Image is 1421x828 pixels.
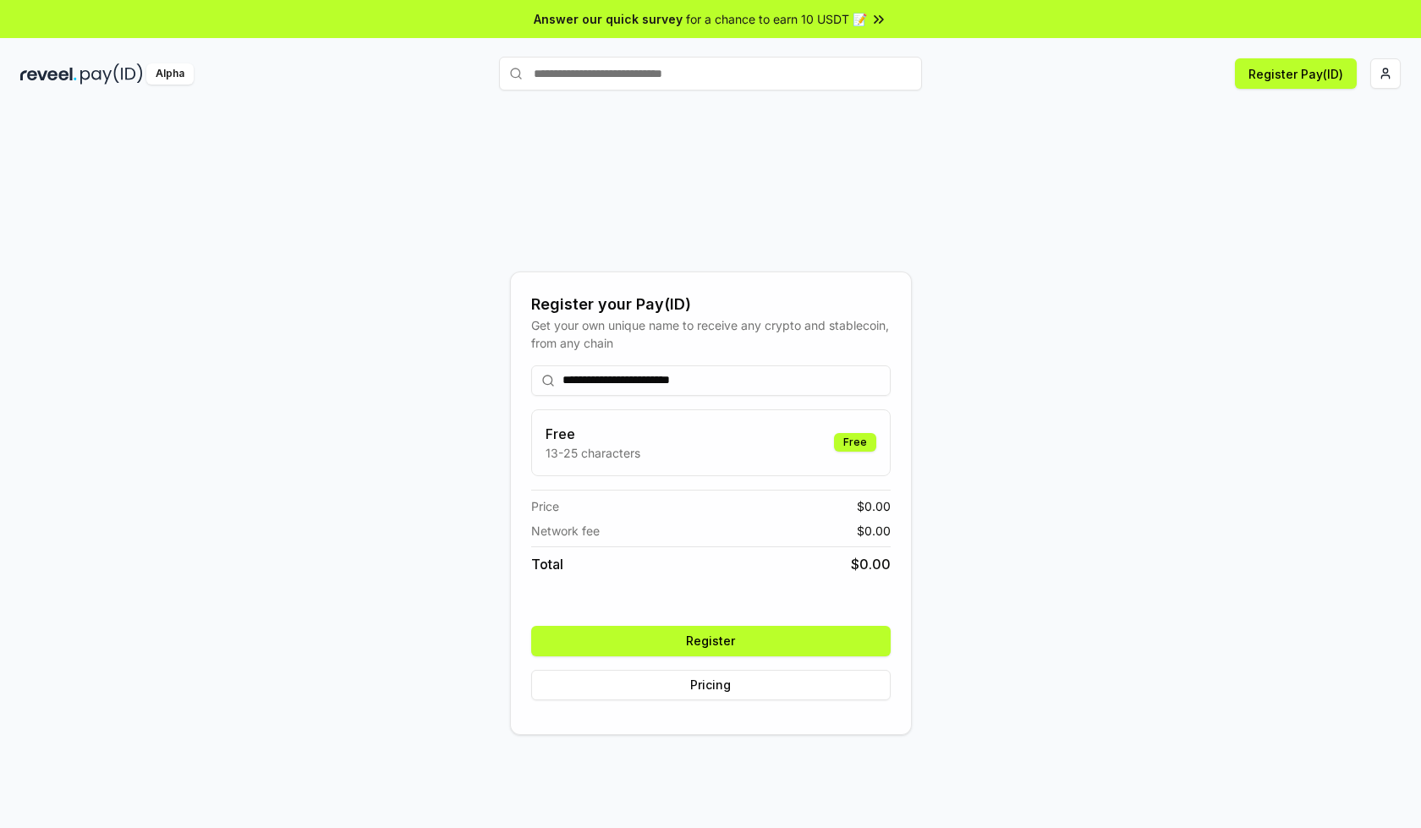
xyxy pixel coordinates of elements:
span: Price [531,497,559,515]
div: Register your Pay(ID) [531,293,891,316]
span: Total [531,554,563,574]
span: $ 0.00 [857,522,891,540]
button: Register [531,626,891,656]
p: 13-25 characters [546,444,640,462]
img: reveel_dark [20,63,77,85]
span: $ 0.00 [857,497,891,515]
span: for a chance to earn 10 USDT 📝 [686,10,867,28]
div: Get your own unique name to receive any crypto and stablecoin, from any chain [531,316,891,352]
span: Network fee [531,522,600,540]
img: pay_id [80,63,143,85]
h3: Free [546,424,640,444]
span: $ 0.00 [851,554,891,574]
div: Alpha [146,63,194,85]
div: Free [834,433,876,452]
span: Answer our quick survey [534,10,683,28]
button: Register Pay(ID) [1235,58,1357,89]
button: Pricing [531,670,891,700]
